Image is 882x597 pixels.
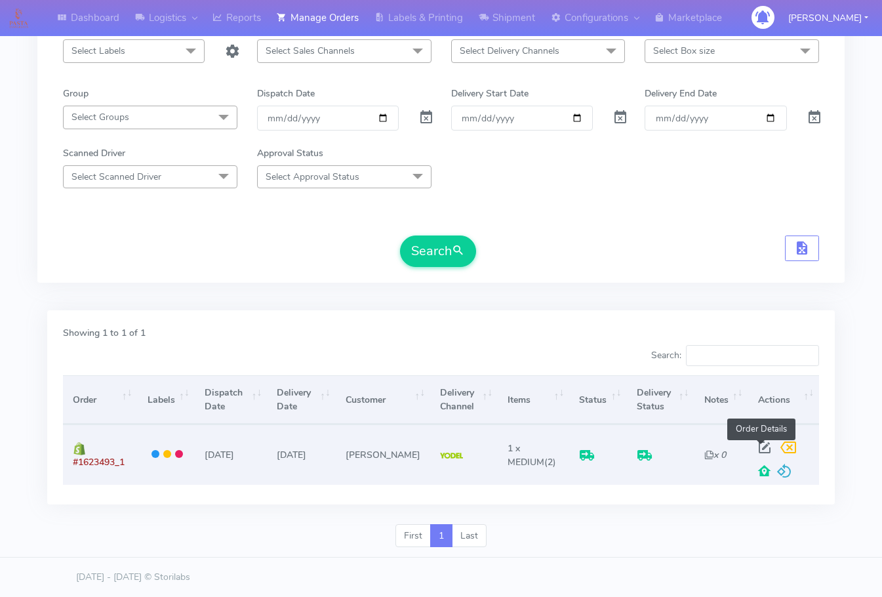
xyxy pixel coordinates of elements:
[195,375,267,424] th: Dispatch Date: activate to sort column ascending
[569,375,626,424] th: Status: activate to sort column ascending
[440,453,463,459] img: Yodel
[451,87,529,100] label: Delivery Start Date
[460,45,559,57] span: Select Delivery Channels
[73,456,125,468] span: #1623493_1
[400,236,476,267] button: Search
[778,5,878,31] button: [PERSON_NAME]
[508,442,544,468] span: 1 x MEDIUM
[71,171,161,183] span: Select Scanned Driver
[651,345,819,366] label: Search:
[267,424,335,484] td: [DATE]
[195,424,267,484] td: [DATE]
[71,111,129,123] span: Select Groups
[63,146,125,160] label: Scanned Driver
[257,87,315,100] label: Dispatch Date
[336,424,430,484] td: [PERSON_NAME]
[430,524,452,548] a: 1
[498,375,569,424] th: Items: activate to sort column ascending
[266,171,359,183] span: Select Approval Status
[63,326,146,340] label: Showing 1 to 1 of 1
[138,375,195,424] th: Labels: activate to sort column ascending
[645,87,717,100] label: Delivery End Date
[430,375,498,424] th: Delivery Channel: activate to sort column ascending
[508,442,556,468] span: (2)
[63,87,89,100] label: Group
[748,375,819,424] th: Actions: activate to sort column ascending
[694,375,748,424] th: Notes: activate to sort column ascending
[704,449,726,461] i: x 0
[71,45,125,57] span: Select Labels
[686,345,819,366] input: Search:
[626,375,694,424] th: Delivery Status: activate to sort column ascending
[257,146,323,160] label: Approval Status
[73,442,86,455] img: shopify.png
[63,375,138,424] th: Order: activate to sort column ascending
[267,375,335,424] th: Delivery Date: activate to sort column ascending
[653,45,715,57] span: Select Box size
[266,45,355,57] span: Select Sales Channels
[336,375,430,424] th: Customer: activate to sort column ascending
